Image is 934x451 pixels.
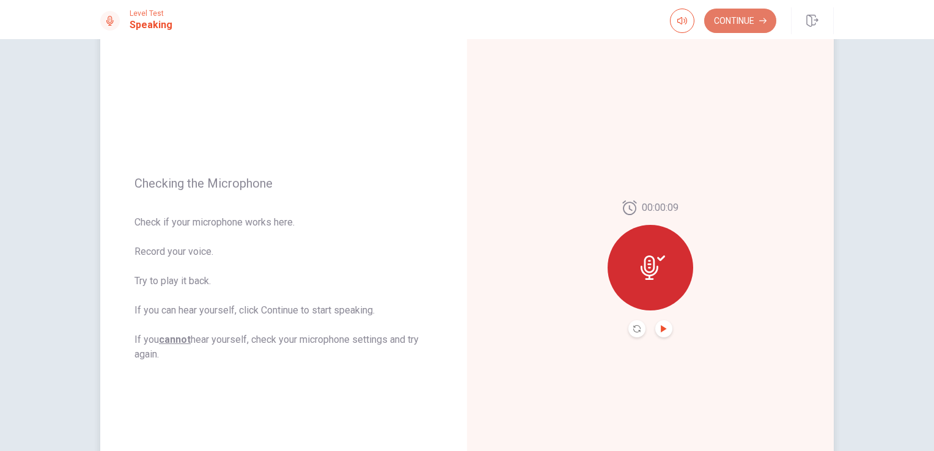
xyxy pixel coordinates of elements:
[642,200,678,215] span: 00:00:09
[655,320,672,337] button: Play Audio
[628,320,645,337] button: Record Again
[134,215,433,362] span: Check if your microphone works here. Record your voice. Try to play it back. If you can hear your...
[704,9,776,33] button: Continue
[130,9,172,18] span: Level Test
[134,176,433,191] span: Checking the Microphone
[159,334,191,345] u: cannot
[130,18,172,32] h1: Speaking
